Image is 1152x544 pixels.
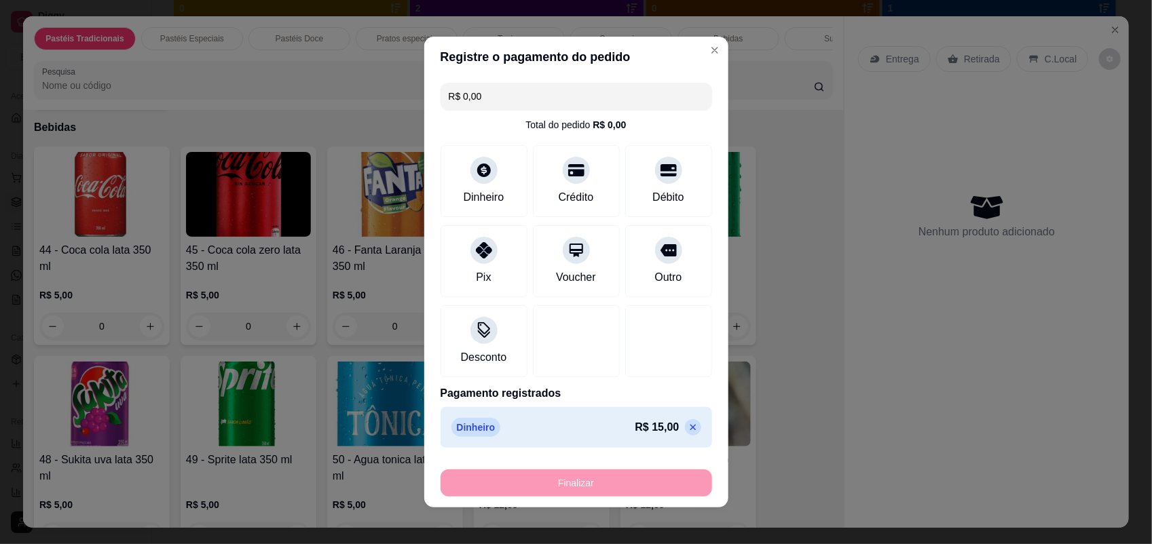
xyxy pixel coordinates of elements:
div: Crédito [559,189,594,206]
p: Pagamento registrados [441,385,712,402]
p: R$ 15,00 [635,419,680,435]
button: Close [704,39,726,61]
div: Débito [652,189,684,206]
div: R$ 0,00 [593,118,626,132]
div: Total do pedido [525,118,626,132]
div: Dinheiro [464,189,504,206]
p: Dinheiro [451,418,501,437]
header: Registre o pagamento do pedido [424,37,728,77]
input: Ex.: hambúrguer de cordeiro [449,83,704,110]
div: Voucher [556,269,596,286]
div: Outro [654,269,682,286]
div: Pix [476,269,491,286]
div: Desconto [461,349,507,366]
